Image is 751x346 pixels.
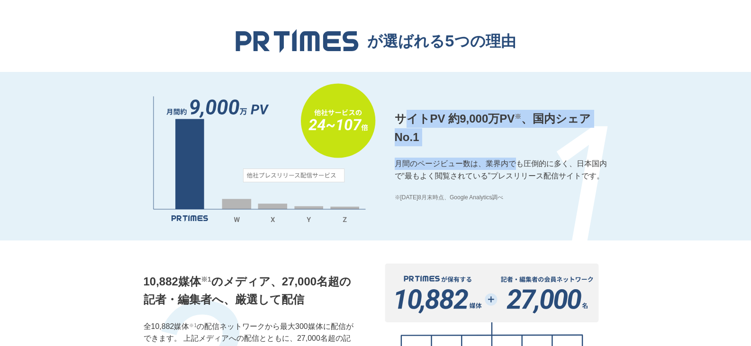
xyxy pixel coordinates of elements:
[144,83,376,229] img: サイトPV 8,900万※、国内シェアNo.1
[144,273,357,309] p: 10,882媒体 のメディア、27,000名超の記者・編集者へ、厳選して配信
[395,158,608,182] p: 月間のページビュー数は、業界内でも圧倒的に多く、日本国内で“最もよく閲覧されている”プレスリリース配信サイトです。
[201,275,211,283] span: ※1
[395,193,608,202] span: ※[DATE]8月末時点、Google Analytics調べ
[235,29,359,53] img: PR TIMES
[515,113,521,120] span: ※
[189,323,197,328] span: ※1
[395,110,608,146] p: サイトPV 約9,000万PV 、国内シェアNo.1
[367,32,516,50] p: が選ばれる5つの理由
